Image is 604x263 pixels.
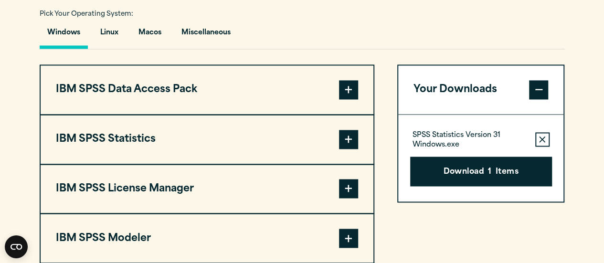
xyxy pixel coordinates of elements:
button: Windows [40,21,88,49]
button: Linux [93,21,126,49]
button: IBM SPSS License Manager [41,165,373,213]
button: Your Downloads [398,65,564,114]
button: Open CMP widget [5,235,28,258]
button: Download1Items [410,157,552,186]
span: 1 [488,166,491,179]
button: IBM SPSS Modeler [41,214,373,263]
button: IBM SPSS Statistics [41,115,373,164]
span: Pick Your Operating System: [40,11,133,17]
p: SPSS Statistics Version 31 Windows.exe [413,131,528,150]
button: IBM SPSS Data Access Pack [41,65,373,114]
button: Miscellaneous [174,21,238,49]
div: Your Downloads [398,114,564,201]
button: Macos [131,21,169,49]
